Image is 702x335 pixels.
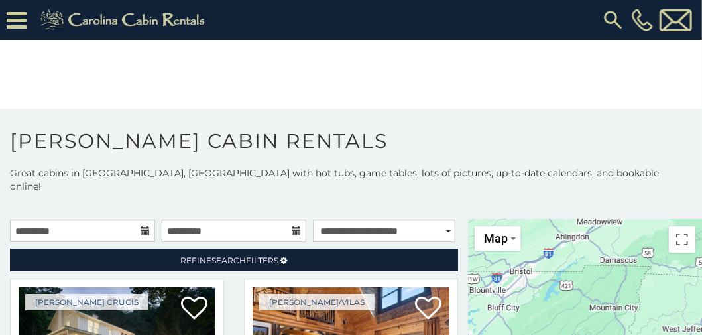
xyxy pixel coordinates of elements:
[25,294,148,310] a: [PERSON_NAME] Crucis
[259,294,375,310] a: [PERSON_NAME]/Vilas
[33,7,216,33] img: Khaki-logo.png
[601,8,625,32] img: search-regular.svg
[475,226,521,251] button: Change map style
[669,226,695,253] button: Toggle fullscreen view
[628,9,656,31] a: [PHONE_NUMBER]
[10,249,458,271] a: RefineSearchFilters
[484,232,508,245] span: Map
[181,255,279,265] span: Refine Filters
[212,255,247,265] span: Search
[181,295,207,323] a: Add to favorites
